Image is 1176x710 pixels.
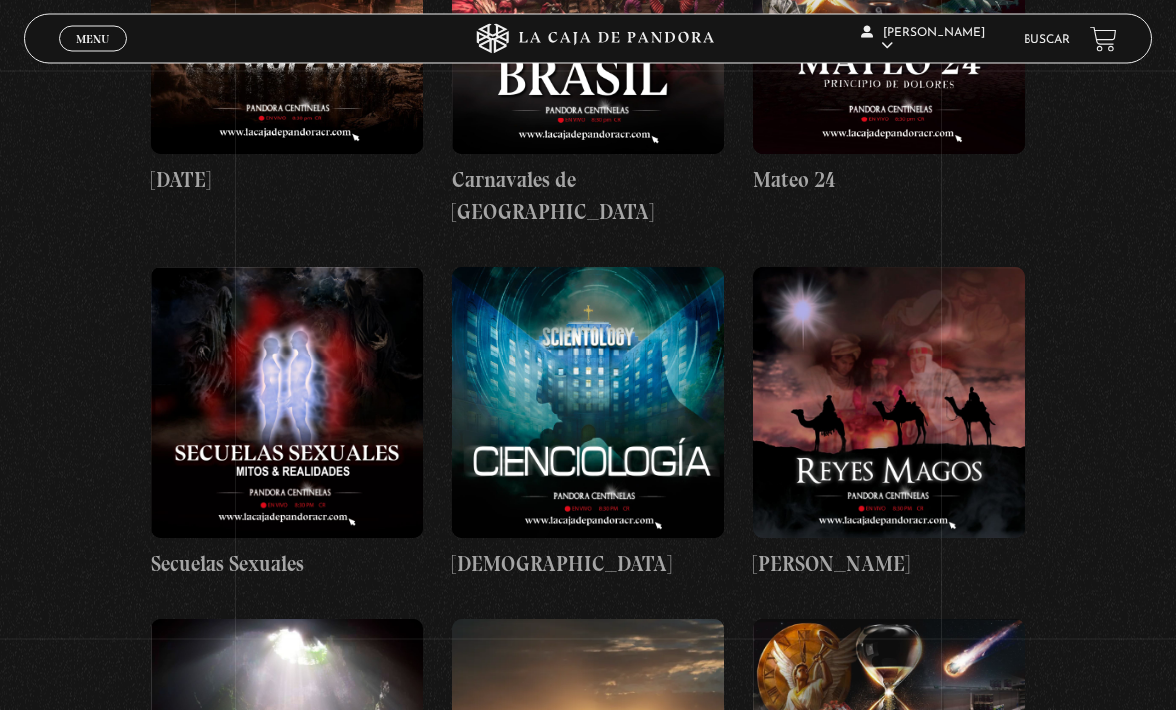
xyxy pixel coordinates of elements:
[753,165,1025,197] h4: Mateo 24
[753,549,1025,581] h4: [PERSON_NAME]
[76,33,109,45] span: Menu
[861,27,985,52] span: [PERSON_NAME]
[1024,34,1070,46] a: Buscar
[70,50,117,64] span: Cerrar
[151,549,423,581] h4: Secuelas Sexuales
[151,165,423,197] h4: [DATE]
[452,165,724,228] h4: Carnavales de [GEOGRAPHIC_DATA]
[753,268,1025,580] a: [PERSON_NAME]
[151,268,423,580] a: Secuelas Sexuales
[1090,26,1117,53] a: View your shopping cart
[452,268,724,580] a: [DEMOGRAPHIC_DATA]
[452,549,724,581] h4: [DEMOGRAPHIC_DATA]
